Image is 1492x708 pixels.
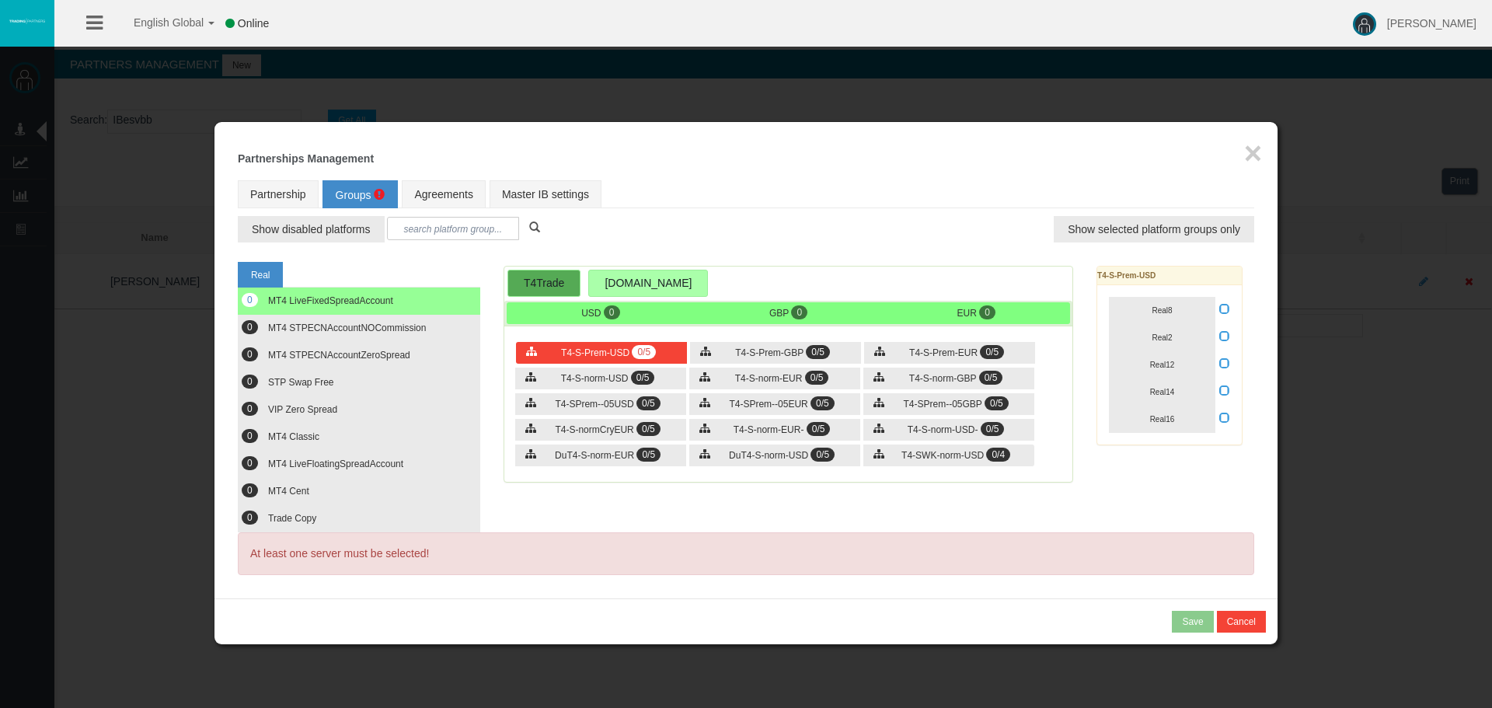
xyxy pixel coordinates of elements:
[252,221,371,237] span: Show disabled platforms
[735,347,804,358] span: T4-S-Prem-GBP
[268,513,316,524] span: Trade Copy
[729,399,807,410] span: T4-SPrem--05EUR
[735,373,803,384] span: T4-S-norm-EUR
[242,483,258,497] span: 0
[268,323,426,333] span: MT4 STPECNAccountNOCommission
[238,216,385,242] button: Show disabled platforms
[238,478,480,505] button: 0 MT4 Cent
[1244,138,1262,169] button: ×
[555,424,633,435] span: T4-S-normCryEUR
[268,350,410,361] span: MT4 STPECNAccountZeroSpread
[242,429,258,443] span: 0
[238,396,480,424] button: 0 VIP Zero Spread
[238,342,480,369] button: 0 MT4 STPECNAccountZeroSpread
[1152,333,1172,342] span: Real2
[810,448,835,462] span: 0/5
[636,422,661,436] span: 0/5
[387,217,519,240] input: search platform group...
[957,308,976,319] span: EUR
[1109,378,1215,406] button: Real14
[636,448,661,462] span: 0/5
[242,347,258,361] span: 0
[805,371,829,385] span: 0/5
[1109,297,1215,324] button: Real8
[238,532,1254,575] div: At least one server must be selected!
[604,305,620,319] span: 0
[979,305,995,319] span: 0
[734,424,804,435] span: T4-S-norm-EUR-
[1150,361,1175,369] span: Real12
[242,320,258,334] span: 0
[507,270,580,297] div: T4Trade
[985,396,1009,410] span: 0/5
[636,396,661,410] span: 0/5
[490,180,601,208] a: Master IB settings
[1109,324,1215,351] button: Real2
[561,347,629,358] span: T4-S-Prem-USD
[336,189,371,201] span: Groups
[242,511,258,525] span: 0
[268,377,333,388] span: STP Swap Free
[268,459,403,469] span: MT4 LiveFloatingSpreadAccount
[113,16,204,29] span: English Global
[238,288,480,315] button: 0 MT4 LiveFixedSpreadAccount
[268,295,393,306] span: MT4 LiveFixedSpreadAccount
[1152,306,1172,315] span: Real8
[729,450,808,461] span: DuT4-S-norm-USD
[268,431,319,442] span: MT4 Classic
[242,293,258,307] span: 0
[908,424,978,435] span: T4-S-norm-USD-
[1387,17,1476,30] span: [PERSON_NAME]
[268,486,309,497] span: MT4 Cent
[238,369,480,396] button: 0 STP Swap Free
[1054,216,1254,242] button: Show selected platform groups only
[588,270,708,297] div: [DOMAIN_NAME]
[979,371,1003,385] span: 0/5
[1068,221,1240,237] span: Show selected platform groups only
[806,345,830,359] span: 0/5
[238,180,319,208] a: Partnership
[242,375,258,389] span: 0
[986,448,1010,462] span: 0/4
[632,345,656,359] span: 0/5
[238,152,374,165] b: Partnerships Management
[561,373,629,384] span: T4-S-norm-USD
[268,404,337,415] span: VIP Zero Spread
[238,315,480,342] button: 0 MT4 STPECNAccountNOCommission
[909,373,976,384] span: T4-S-norm-GBP
[1109,406,1215,433] button: Real16
[238,505,480,532] button: 0 Trade Copy
[238,451,480,478] button: 0 MT4 LiveFloatingSpreadAccount
[981,422,1005,436] span: 0/5
[242,402,258,416] span: 0
[322,180,399,208] a: Groups
[1150,415,1175,424] span: Real16
[581,308,601,319] span: USD
[810,396,835,410] span: 0/5
[1353,12,1376,36] img: user-image
[901,450,984,461] span: T4-SWK-norm-USD
[769,308,789,319] span: GBP
[631,371,655,385] span: 0/5
[1150,388,1175,396] span: Real14
[980,345,1004,359] span: 0/5
[238,17,269,30] span: Online
[1217,611,1266,633] button: Cancel
[8,18,47,24] img: logo.svg
[1097,271,1156,280] b: T4-S-Prem-USD
[555,450,634,461] span: DuT4-S-norm-EUR
[909,347,978,358] span: T4-S-Prem-EUR
[555,399,633,410] span: T4-SPrem--05USD
[807,422,831,436] span: 0/5
[238,424,480,451] button: 0 MT4 Classic
[402,180,485,208] a: Agreements
[238,262,283,288] a: Real
[242,456,258,470] span: 0
[1109,351,1215,378] button: Real12
[904,399,982,410] span: T4-SPrem--05GBP
[791,305,807,319] span: 0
